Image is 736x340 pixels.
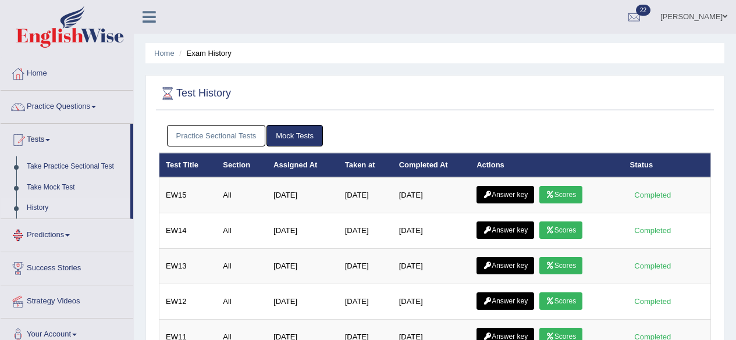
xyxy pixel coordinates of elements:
th: Taken at [339,153,393,177]
td: EW13 [159,249,217,284]
h2: Test History [159,85,231,102]
a: Strategy Videos [1,285,133,314]
a: Answer key [477,292,534,310]
a: Mock Tests [266,125,323,146]
a: History [22,198,130,219]
a: Answer key [477,257,534,274]
td: EW14 [159,213,217,249]
a: Practice Questions [1,91,133,120]
th: Section [216,153,267,177]
td: [DATE] [339,284,393,320]
a: Predictions [1,219,133,248]
div: Completed [630,260,675,272]
td: EW15 [159,177,217,213]
td: All [216,213,267,249]
div: Completed [630,224,675,237]
td: [DATE] [393,213,471,249]
td: [DATE] [393,177,471,213]
td: All [216,284,267,320]
a: Answer key [477,221,534,239]
td: [DATE] [267,249,339,284]
td: EW12 [159,284,217,320]
a: Home [154,49,175,58]
li: Exam History [176,48,232,59]
div: Completed [630,189,675,201]
td: [DATE] [393,249,471,284]
td: All [216,177,267,213]
td: [DATE] [339,249,393,284]
a: Answer key [477,186,534,203]
span: 22 [636,5,650,16]
a: Scores [539,221,582,239]
td: [DATE] [339,177,393,213]
a: Home [1,58,133,87]
th: Test Title [159,153,217,177]
td: [DATE] [339,213,393,249]
a: Take Mock Test [22,177,130,198]
a: Scores [539,292,582,310]
a: Scores [539,257,582,274]
td: [DATE] [267,213,339,249]
a: Practice Sectional Tests [167,125,266,146]
div: Completed [630,295,675,307]
th: Completed At [393,153,471,177]
a: Success Stories [1,252,133,281]
th: Actions [470,153,623,177]
a: Tests [1,124,130,153]
td: [DATE] [267,177,339,213]
th: Assigned At [267,153,339,177]
td: All [216,249,267,284]
td: [DATE] [393,284,471,320]
a: Scores [539,186,582,203]
th: Status [624,153,711,177]
a: Take Practice Sectional Test [22,156,130,177]
td: [DATE] [267,284,339,320]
